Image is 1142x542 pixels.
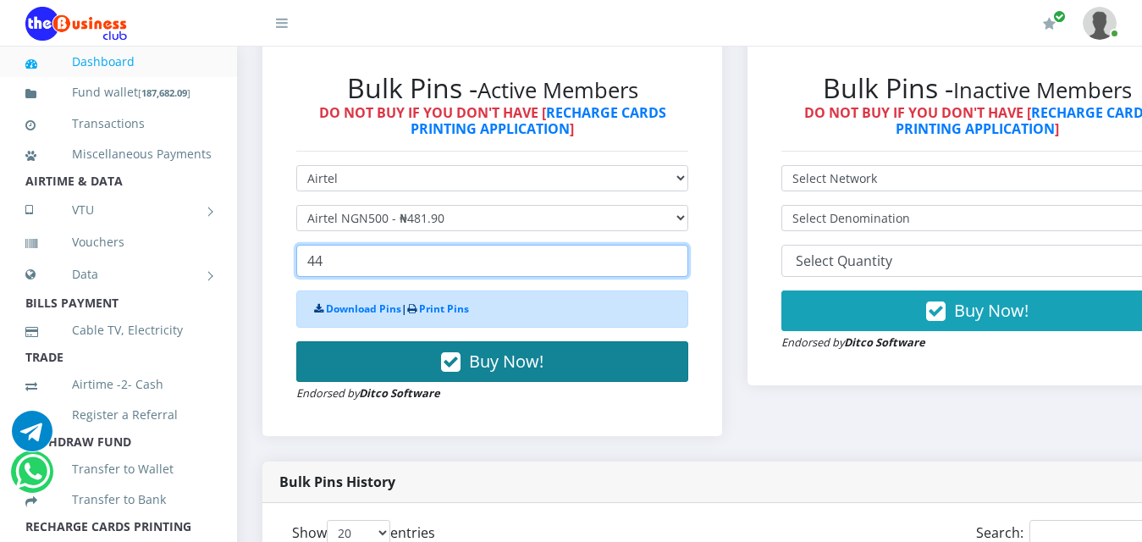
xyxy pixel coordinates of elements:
h2: Bulk Pins - [296,72,688,104]
a: Download Pins [326,301,401,316]
a: Cable TV, Electricity [25,311,212,350]
a: Transfer to Bank [25,480,212,519]
a: Chat for support [15,464,50,492]
small: Endorsed by [781,335,925,350]
a: Print Pins [419,301,469,316]
i: Renew/Upgrade Subscription [1043,17,1056,30]
b: 187,682.09 [141,86,187,99]
small: [ ] [138,86,190,99]
span: Renew/Upgrade Subscription [1053,10,1066,23]
strong: Ditco Software [844,335,925,350]
button: Buy Now! [296,341,688,382]
a: RECHARGE CARDS PRINTING APPLICATION [411,103,666,138]
a: Chat for support [12,423,52,451]
strong: | [314,301,469,316]
a: VTU [25,189,212,231]
a: Register a Referral [25,395,212,434]
a: Vouchers [25,223,212,262]
img: User [1083,7,1117,40]
a: Transfer to Wallet [25,450,212,489]
input: Enter Quantity [296,245,688,277]
a: Miscellaneous Payments [25,135,212,174]
small: Active Members [477,75,638,105]
span: Buy Now! [954,299,1029,322]
span: Buy Now! [469,350,543,373]
a: Fund wallet[187,682.09] [25,73,212,113]
strong: Bulk Pins History [279,473,395,491]
a: Airtime -2- Cash [25,365,212,404]
a: Data [25,253,212,296]
strong: DO NOT BUY IF YOU DON'T HAVE [ ] [319,103,666,138]
a: Transactions [25,104,212,143]
a: Dashboard [25,42,212,81]
strong: Ditco Software [359,385,440,401]
small: Endorsed by [296,385,440,401]
small: Inactive Members [953,75,1132,105]
img: Logo [25,7,127,41]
